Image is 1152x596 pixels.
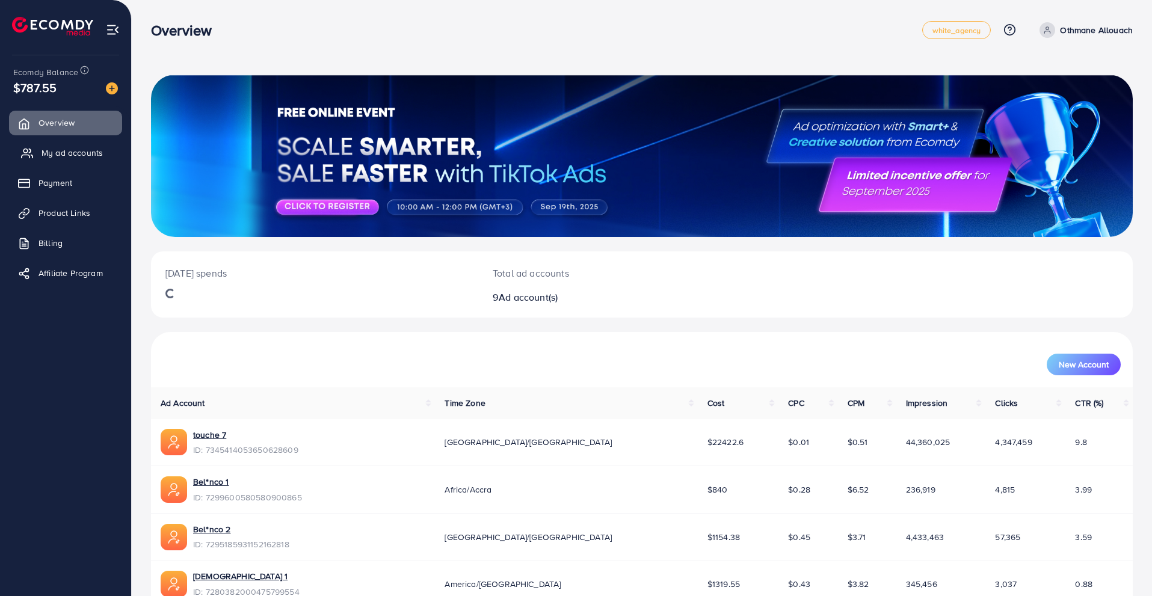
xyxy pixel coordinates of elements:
img: image [106,82,118,94]
img: ic-ads-acc.e4c84228.svg [161,524,187,550]
span: Payment [39,177,72,189]
img: ic-ads-acc.e4c84228.svg [161,429,187,455]
p: Othmane Allouach [1060,23,1133,37]
a: [DEMOGRAPHIC_DATA] 1 [193,570,300,582]
span: Ad Account [161,397,205,409]
a: Affiliate Program [9,261,122,285]
span: $0.51 [848,436,868,448]
span: $3.82 [848,578,869,590]
span: My ad accounts [42,147,103,159]
p: Total ad accounts [493,266,709,280]
span: ID: 7345414053650628609 [193,444,298,456]
span: ID: 7295185931152162818 [193,538,289,550]
span: [GEOGRAPHIC_DATA]/[GEOGRAPHIC_DATA] [445,436,612,448]
span: 345,456 [906,578,937,590]
img: logo [12,17,93,35]
span: Product Links [39,207,90,219]
a: Overview [9,111,122,135]
span: CTR (%) [1075,397,1103,409]
a: Billing [9,231,122,255]
span: 4,815 [995,484,1015,496]
iframe: Chat [1101,542,1143,587]
a: Product Links [9,201,122,225]
span: CPM [848,397,864,409]
h3: Overview [151,22,221,39]
span: $22422.6 [707,436,744,448]
span: white_agency [932,26,981,34]
span: $0.45 [788,531,810,543]
h2: 9 [493,292,709,303]
span: Africa/Accra [445,484,491,496]
a: touche 7 [193,429,298,441]
p: [DATE] spends [165,266,464,280]
span: America/[GEOGRAPHIC_DATA] [445,578,561,590]
span: 44,360,025 [906,436,950,448]
span: 0.88 [1075,578,1092,590]
button: New Account [1047,354,1121,375]
span: Clicks [995,397,1018,409]
span: Ad account(s) [499,290,558,304]
a: Othmane Allouach [1035,22,1133,38]
a: Bel*nco 1 [193,476,302,488]
span: 3.99 [1075,484,1092,496]
span: $6.52 [848,484,869,496]
span: Overview [39,117,75,129]
span: $3.71 [848,531,866,543]
a: Bel*nco 2 [193,523,289,535]
span: $1154.38 [707,531,740,543]
span: 9.8 [1075,436,1086,448]
span: 4,347,459 [995,436,1032,448]
a: My ad accounts [9,141,122,165]
img: menu [106,23,120,37]
span: $0.43 [788,578,810,590]
span: $787.55 [13,79,57,96]
a: Payment [9,171,122,195]
span: CPC [788,397,804,409]
span: Impression [906,397,948,409]
span: 236,919 [906,484,935,496]
span: Affiliate Program [39,267,103,279]
span: [GEOGRAPHIC_DATA]/[GEOGRAPHIC_DATA] [445,531,612,543]
span: $1319.55 [707,578,740,590]
span: ID: 7299600580580900865 [193,491,302,503]
span: 3,037 [995,578,1017,590]
span: Billing [39,237,63,249]
a: white_agency [922,21,991,39]
span: 57,365 [995,531,1020,543]
img: ic-ads-acc.e4c84228.svg [161,476,187,503]
span: Cost [707,397,725,409]
span: 3.59 [1075,531,1092,543]
span: Ecomdy Balance [13,66,78,78]
span: $0.28 [788,484,810,496]
span: $840 [707,484,728,496]
span: New Account [1059,360,1109,369]
span: $0.01 [788,436,809,448]
span: Time Zone [445,397,485,409]
span: 4,433,463 [906,531,944,543]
